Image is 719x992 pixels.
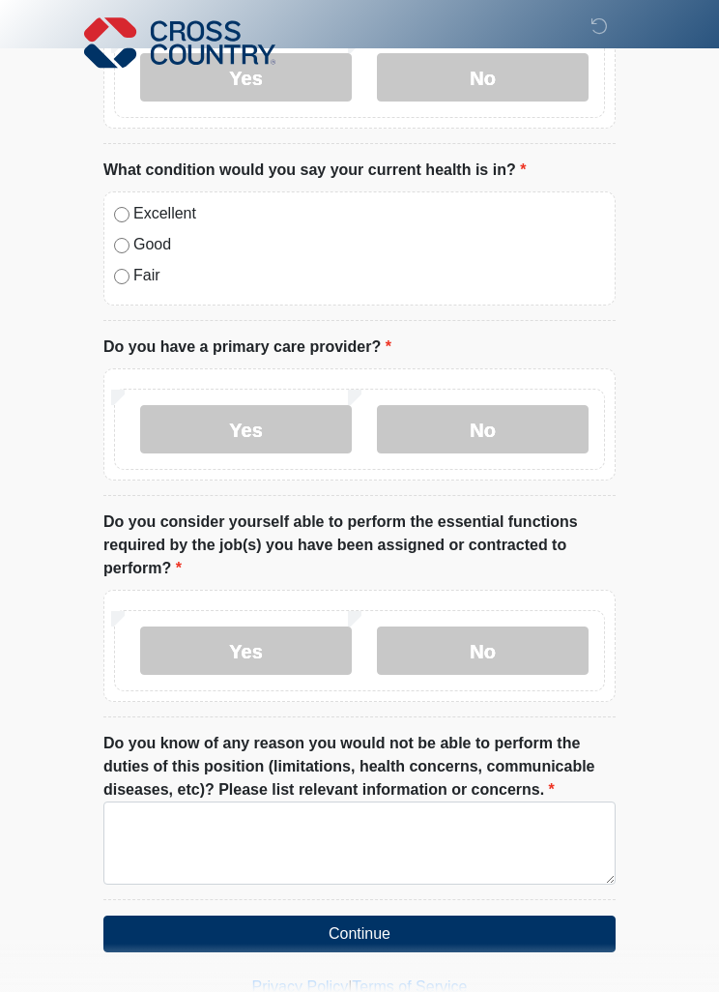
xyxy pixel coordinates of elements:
[133,233,605,256] label: Good
[103,511,616,580] label: Do you consider yourself able to perform the essential functions required by the job(s) you have ...
[84,15,275,71] img: Cross Country Logo
[103,732,616,802] label: Do you know of any reason you would not be able to perform the duties of this position (limitatio...
[103,159,526,182] label: What condition would you say your current health is in?
[140,627,352,675] label: Yes
[133,202,605,225] label: Excellent
[103,336,391,359] label: Do you have a primary care provider?
[140,405,352,453] label: Yes
[133,264,605,287] label: Fair
[114,207,129,222] input: Excellent
[377,627,589,675] label: No
[114,238,129,253] input: Good
[377,405,589,453] label: No
[114,269,129,284] input: Fair
[103,916,616,952] button: Continue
